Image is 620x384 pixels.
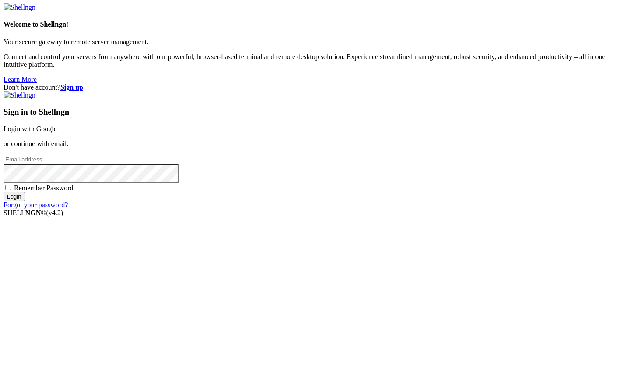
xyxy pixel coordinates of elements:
[4,192,25,201] input: Login
[4,107,616,117] h3: Sign in to Shellngn
[4,91,35,99] img: Shellngn
[4,38,616,46] p: Your secure gateway to remote server management.
[4,76,37,83] a: Learn More
[25,209,41,216] b: NGN
[4,125,57,133] a: Login with Google
[4,140,616,148] p: or continue with email:
[4,201,68,209] a: Forgot your password?
[4,53,616,69] p: Connect and control your servers from anywhere with our powerful, browser-based terminal and remo...
[4,21,616,28] h4: Welcome to Shellngn!
[60,84,83,91] a: Sign up
[46,209,63,216] span: 4.2.0
[4,84,616,91] div: Don't have account?
[14,184,74,192] span: Remember Password
[4,209,63,216] span: SHELL ©
[4,155,81,164] input: Email address
[5,185,11,190] input: Remember Password
[4,3,35,11] img: Shellngn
